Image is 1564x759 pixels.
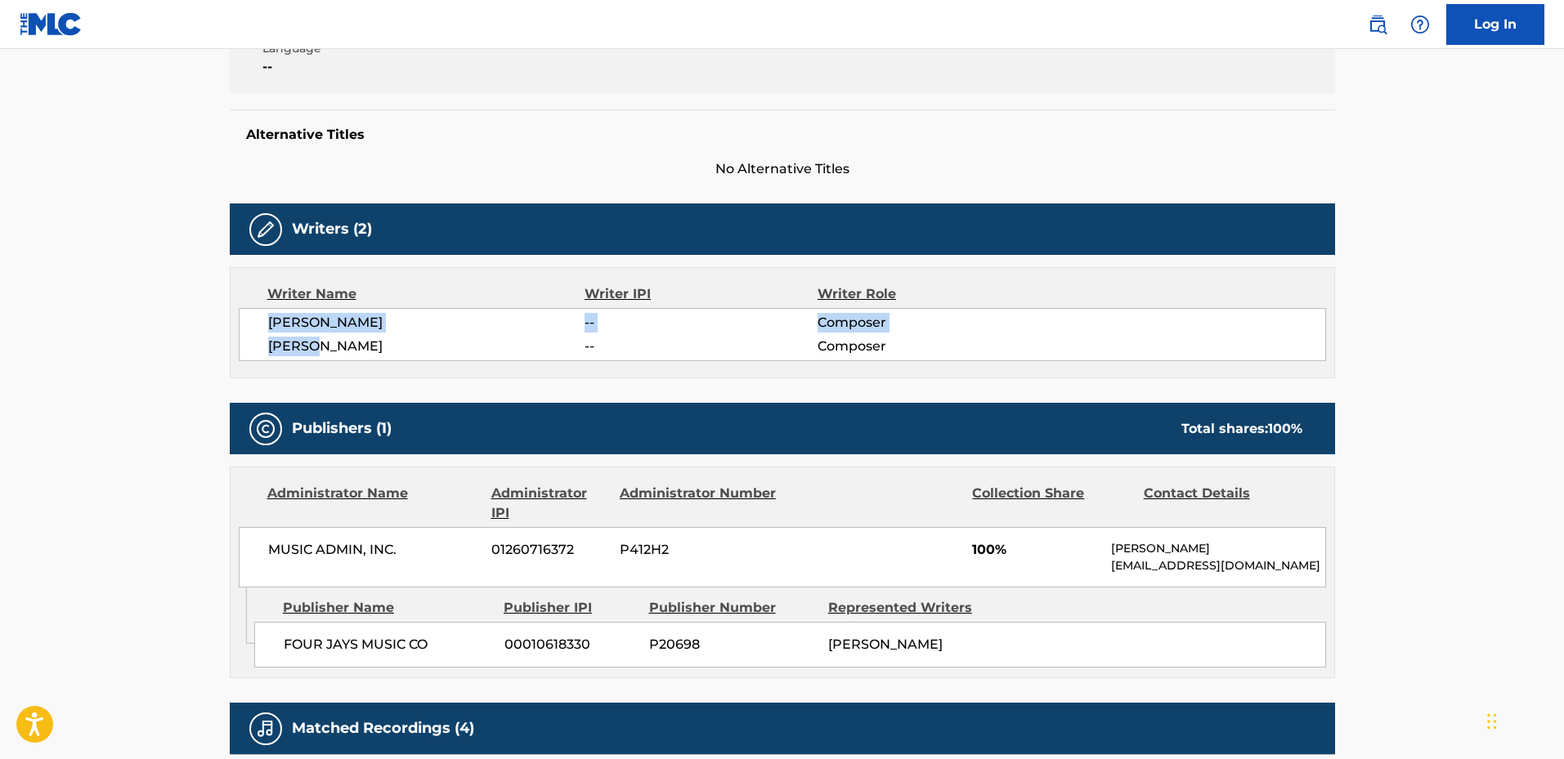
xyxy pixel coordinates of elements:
[491,484,607,523] div: Administrator IPI
[649,598,816,618] div: Publisher Number
[256,220,276,239] img: Writers
[268,313,585,333] span: [PERSON_NAME]
[230,159,1335,179] span: No Alternative Titles
[20,12,83,36] img: MLC Logo
[504,598,637,618] div: Publisher IPI
[256,419,276,439] img: Publishers
[972,484,1131,523] div: Collection Share
[1181,419,1302,439] div: Total shares:
[267,484,479,523] div: Administrator Name
[620,540,778,560] span: P412H2
[246,127,1319,143] h5: Alternative Titles
[1111,557,1324,574] p: [EMAIL_ADDRESS][DOMAIN_NAME]
[491,540,607,560] span: 01260716372
[292,419,392,438] h5: Publishers (1)
[818,337,1029,356] span: Composer
[1368,15,1387,34] img: search
[828,636,943,652] span: [PERSON_NAME]
[256,719,276,739] img: Matched Recordings
[292,719,474,738] h5: Matched Recordings (4)
[1446,4,1544,45] a: Log In
[972,540,1099,560] span: 100%
[1144,484,1302,523] div: Contact Details
[268,337,585,356] span: [PERSON_NAME]
[828,598,995,618] div: Represented Writers
[284,635,492,654] span: FOUR JAYS MUSIC CO
[292,220,372,239] h5: Writers (2)
[649,635,816,654] span: P20698
[267,284,585,304] div: Writer Name
[268,540,480,560] span: MUSIC ADMIN, INC.
[1111,540,1324,557] p: [PERSON_NAME]
[1361,8,1394,41] a: Public Search
[1410,15,1430,34] img: help
[585,337,817,356] span: --
[585,284,818,304] div: Writer IPI
[818,313,1029,333] span: Composer
[504,635,637,654] span: 00010618330
[283,598,491,618] div: Publisher Name
[1268,421,1302,436] span: 100 %
[1487,697,1497,746] div: Drag
[585,313,817,333] span: --
[1482,681,1564,759] iframe: Chat Widget
[262,57,527,77] span: --
[818,284,1029,304] div: Writer Role
[620,484,778,523] div: Administrator Number
[1404,8,1436,41] div: Help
